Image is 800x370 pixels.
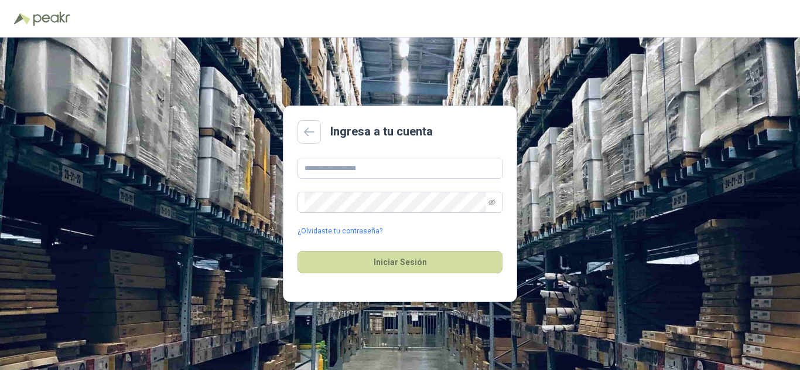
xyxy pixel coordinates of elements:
img: Peakr [33,12,70,26]
span: eye-invisible [488,199,495,206]
h2: Ingresa a tu cuenta [330,123,433,141]
button: Iniciar Sesión [298,251,502,273]
a: ¿Olvidaste tu contraseña? [298,226,382,237]
img: Logo [14,13,30,25]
